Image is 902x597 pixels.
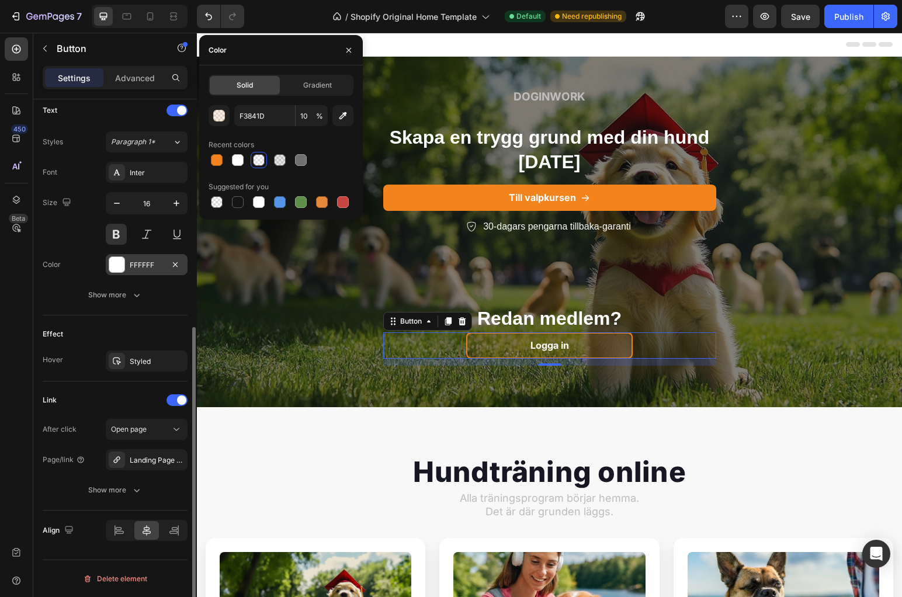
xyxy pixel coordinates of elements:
span: / [345,11,348,23]
span: Open page [111,425,147,433]
a: Rich Text Editor. Editing area: main [269,300,436,326]
span: Save [791,12,810,22]
div: Suggested for you [209,182,269,192]
button: Show more [43,284,188,306]
p: Alla träningsprogram börjar hemma. [10,459,695,472]
p: Advanced [115,72,155,84]
span: Gradient [303,80,332,91]
div: Button [201,283,227,294]
div: 450 [11,124,28,134]
button: Paragraph 1* [106,131,188,152]
div: Landing Page - [DATE] 11:19:37 [130,455,185,466]
div: FFFFFF [130,260,164,270]
iframe: Design area [197,33,902,597]
div: Hover [43,355,63,365]
button: Publish [824,5,873,28]
p: 7 [77,9,82,23]
div: Show more [88,484,143,496]
p: Till valpkursen [312,157,379,173]
div: Styled [130,356,185,367]
div: Align [43,523,76,539]
p: 30-dagars pengarna tillbaka-garanti [286,187,434,201]
span: Paragraph 1* [111,137,155,147]
p: Logga in [334,304,372,321]
div: Show more [88,289,143,301]
div: Delete element [83,572,147,586]
div: Inter [130,168,185,178]
span: Shopify Original Home Template [351,11,477,23]
div: Font [43,167,57,178]
button: 7 [5,5,87,28]
div: Recent colors [209,140,254,150]
p: Redan medlem? [188,274,518,298]
p: Settings [58,72,91,84]
button: Show more [43,480,188,501]
div: Rich Text Editor. Editing area: main [334,304,372,321]
div: Publish [834,11,863,23]
input: Eg: FFFFFF [234,105,295,126]
div: Link [43,395,57,405]
div: Styles [43,137,63,147]
button: Open page [106,419,188,440]
div: Size [43,195,74,211]
div: Undo/Redo [197,5,244,28]
div: Text [43,105,57,116]
h2: Rich Text Editor. Editing area: main [186,273,519,300]
div: Effect [43,329,63,339]
p: Det är där grunden läggs. [10,472,695,485]
div: After click [43,424,77,435]
button: Save [781,5,820,28]
button: Delete element [43,570,188,588]
p: Button [57,41,156,55]
div: Beta [9,214,28,223]
h2: Hundträning online [9,421,696,457]
span: % [316,111,323,122]
span: Need republishing [562,11,622,22]
div: Open Intercom Messenger [862,540,890,568]
span: Default [516,11,541,22]
div: Color [43,259,61,270]
span: Solid [237,80,253,91]
div: Page/link [43,454,85,465]
div: Color [209,45,227,55]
